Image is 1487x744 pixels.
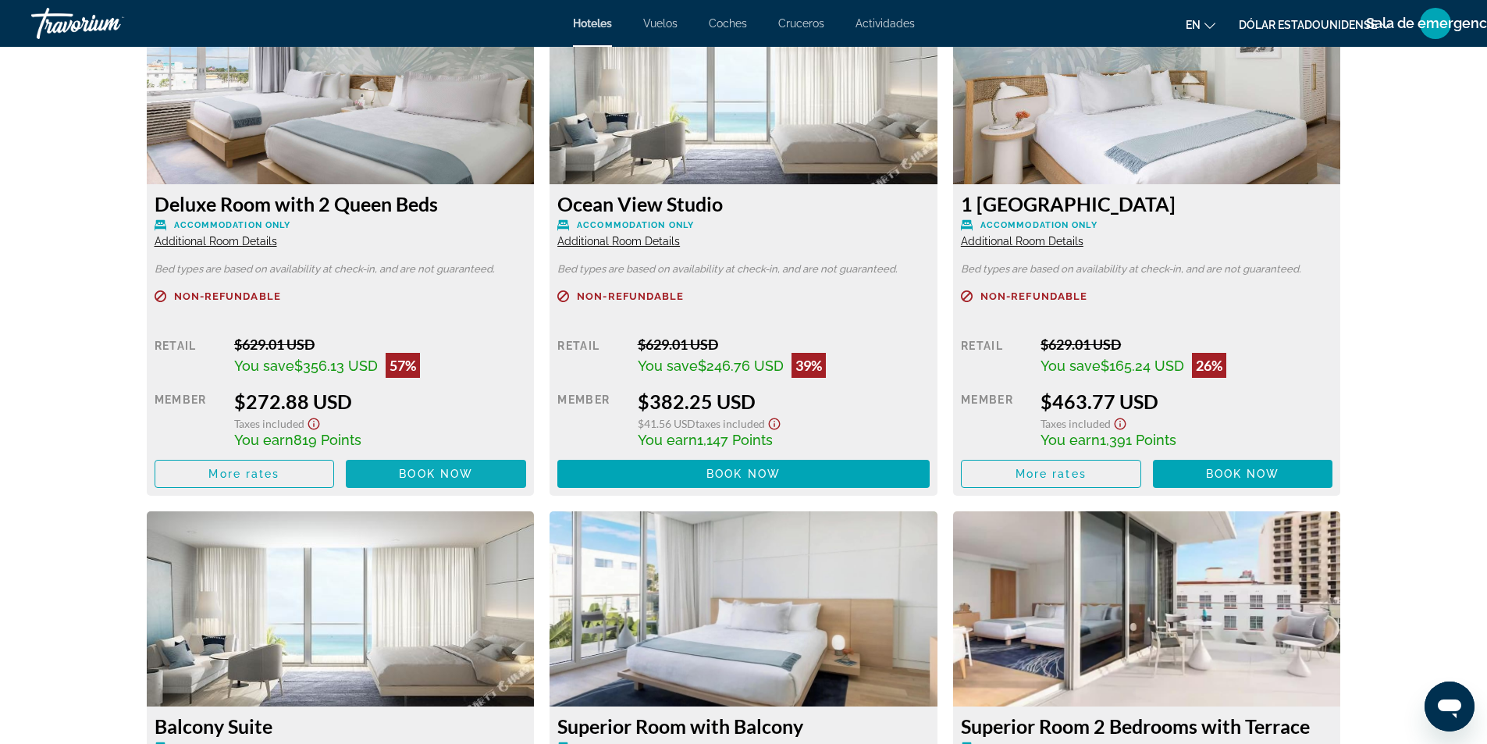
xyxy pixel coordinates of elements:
span: Accommodation Only [980,220,1097,230]
span: You earn [638,432,697,448]
p: Bed types are based on availability at check-in, and are not guaranteed. [961,264,1333,275]
h3: Superior Room with Balcony [557,714,930,738]
div: $463.77 USD [1041,390,1332,413]
span: Additional Room Details [961,235,1083,247]
span: Taxes included [1041,417,1111,430]
div: 26% [1192,353,1226,378]
button: Menú de usuario [1415,7,1456,40]
div: Retail [961,336,1029,378]
div: Member [961,390,1029,448]
div: Member [557,390,625,448]
a: Travorium [31,3,187,44]
img: bcca7fac-3249-4756-b6c2-6950993e6136.jpeg [953,511,1341,707]
button: Book now [557,460,930,488]
div: $382.25 USD [638,390,930,413]
button: More rates [961,460,1141,488]
span: Additional Room Details [557,235,680,247]
button: Show Taxes and Fees disclaimer [765,413,784,431]
p: Bed types are based on availability at check-in, and are not guaranteed. [557,264,930,275]
h3: Ocean View Studio [557,192,930,215]
button: Show Taxes and Fees disclaimer [1111,413,1129,431]
span: Accommodation Only [174,220,291,230]
span: $356.13 USD [294,358,378,374]
div: Retail [155,336,222,378]
button: More rates [155,460,335,488]
span: You earn [1041,432,1100,448]
iframe: Botón para iniciar la ventana de mensajería [1425,682,1475,732]
div: 39% [792,353,826,378]
span: $246.76 USD [698,358,784,374]
a: Vuelos [643,17,678,30]
span: Accommodation Only [577,220,694,230]
span: Book now [399,468,473,480]
span: Taxes included [234,417,304,430]
div: 57% [386,353,420,378]
div: $272.88 USD [234,390,526,413]
button: Book now [1153,460,1333,488]
span: You save [1041,358,1101,374]
a: Cruceros [778,17,824,30]
span: 1,391 Points [1100,432,1176,448]
button: Cambiar moneda [1239,13,1392,36]
a: Coches [709,17,747,30]
div: Retail [557,336,625,378]
span: Taxes included [695,417,765,430]
span: Additional Room Details [155,235,277,247]
span: Non-refundable [174,291,281,301]
font: en [1186,19,1201,31]
span: Non-refundable [980,291,1087,301]
span: Non-refundable [577,291,684,301]
button: Show Taxes and Fees disclaimer [304,413,323,431]
div: $629.01 USD [234,336,526,353]
img: fc623dd7-31ec-4e38-b8e1-05188d454456.jpeg [147,511,535,707]
h3: 1 [GEOGRAPHIC_DATA] [961,192,1333,215]
button: Book now [346,460,526,488]
h3: Balcony Suite [155,714,527,738]
span: $165.24 USD [1101,358,1184,374]
h3: Superior Room 2 Bedrooms with Terrace [961,714,1333,738]
button: Cambiar idioma [1186,13,1215,36]
span: You save [234,358,294,374]
span: 819 Points [293,432,361,448]
span: Book now [1206,468,1280,480]
div: $629.01 USD [638,336,930,353]
span: You save [638,358,698,374]
div: $629.01 USD [1041,336,1332,353]
div: Member [155,390,222,448]
span: Book now [706,468,781,480]
span: $41.56 USD [638,417,695,430]
h3: Deluxe Room with 2 Queen Beds [155,192,527,215]
span: You earn [234,432,293,448]
span: More rates [208,468,279,480]
font: Dólar estadounidense [1239,19,1377,31]
p: Bed types are based on availability at check-in, and are not guaranteed. [155,264,527,275]
span: 1,147 Points [697,432,773,448]
span: More rates [1016,468,1087,480]
a: Actividades [856,17,915,30]
img: 85243efa-fd66-4bcd-a330-d6126523ebcf.jpeg [550,511,937,707]
a: Hoteles [573,17,612,30]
